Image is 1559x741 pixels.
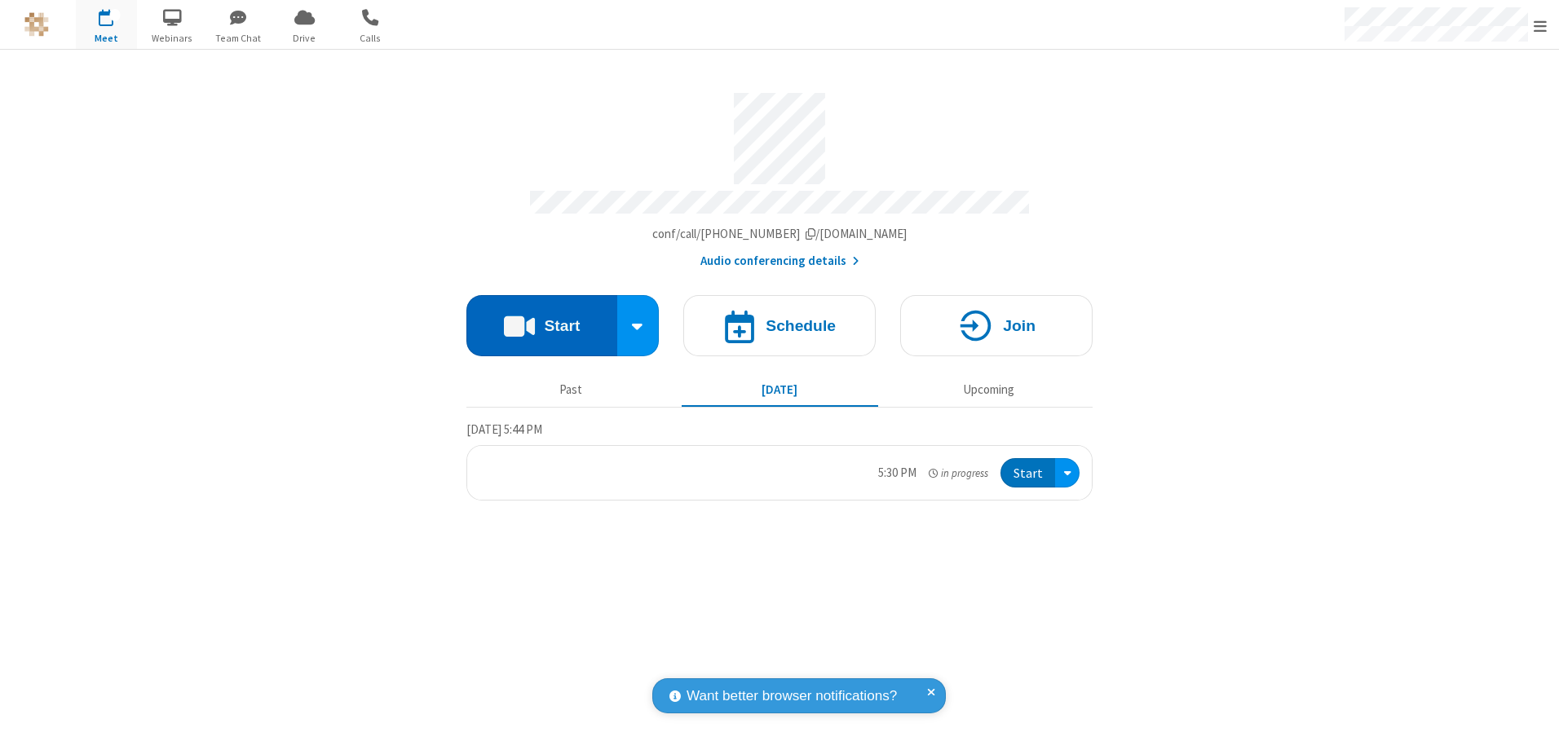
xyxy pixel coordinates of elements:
[878,464,916,483] div: 5:30 PM
[890,374,1087,405] button: Upcoming
[466,421,542,437] span: [DATE] 5:44 PM
[652,225,908,244] button: Copy my meeting room linkCopy my meeting room link
[76,31,137,46] span: Meet
[110,9,121,21] div: 1
[1518,699,1547,730] iframe: Chat
[682,374,878,405] button: [DATE]
[208,31,269,46] span: Team Chat
[24,12,49,37] img: QA Selenium DO NOT DELETE OR CHANGE
[766,318,836,333] h4: Schedule
[466,81,1093,271] section: Account details
[1055,458,1080,488] div: Open menu
[929,465,988,481] em: in progress
[900,295,1093,356] button: Join
[340,31,401,46] span: Calls
[466,420,1093,501] section: Today's Meetings
[700,252,859,271] button: Audio conferencing details
[544,318,580,333] h4: Start
[1003,318,1036,333] h4: Join
[652,226,908,241] span: Copy my meeting room link
[687,686,897,707] span: Want better browser notifications?
[1000,458,1055,488] button: Start
[466,295,617,356] button: Start
[473,374,669,405] button: Past
[683,295,876,356] button: Schedule
[274,31,335,46] span: Drive
[617,295,660,356] div: Start conference options
[142,31,203,46] span: Webinars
